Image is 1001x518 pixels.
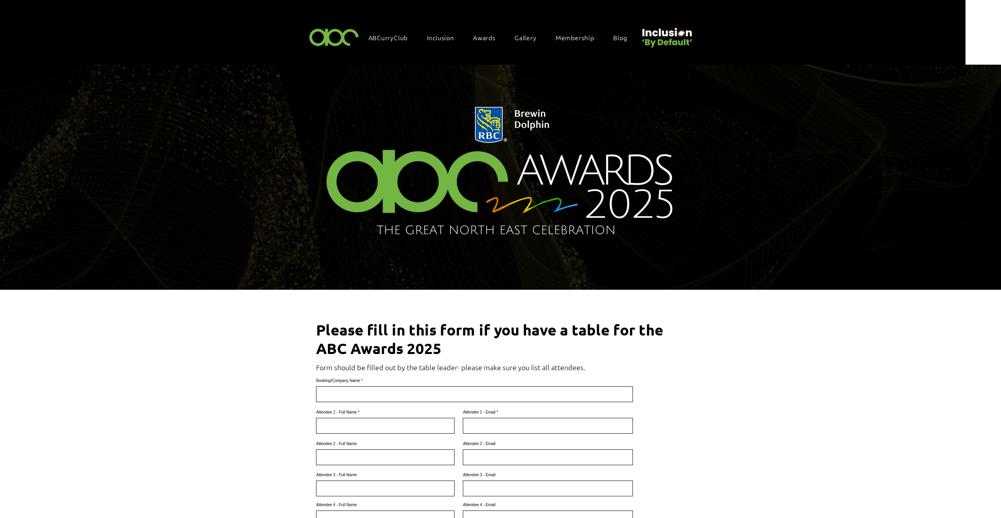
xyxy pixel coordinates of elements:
[463,473,633,477] label: Attendee 3 - Email
[316,320,663,357] span: Please fill in this form if you have a table for the ABC Awards 2025
[427,33,454,42] span: Inclusion
[556,33,594,42] span: Membership
[463,503,633,507] label: Attendee 4 - Email
[469,29,507,46] div: Awards
[609,29,639,46] a: Blog
[316,473,455,477] label: Attendee 3 - Full Name
[316,363,585,372] span: Form should be filled out by the table leader- please make sure you list all attendees.
[365,29,420,46] a: ABCurryClub
[316,442,455,446] label: Attendee 2 - Full Name
[511,29,548,46] a: Gallery
[316,379,633,383] label: Booking/Company Name
[316,503,455,507] label: Attendee 4 - Full Name
[423,29,466,46] div: Inclusion
[369,33,408,42] span: ABCurryClub
[463,442,633,446] label: Attendee 2 - Email
[613,33,627,42] span: Blog
[552,29,606,46] a: Membership
[307,25,361,48] img: ABC-Logo-Blank-Background-01-01-2.png
[365,29,639,46] nav: Site
[305,98,697,247] img: Northern Insights Double Pager Apr 2025.png
[515,33,537,42] span: Gallery
[463,410,633,414] label: Attendee 1 - Email
[639,21,694,48] img: Untitled design (22).png
[473,33,496,42] span: Awards
[316,410,455,414] label: Attendee 1 - Full Name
